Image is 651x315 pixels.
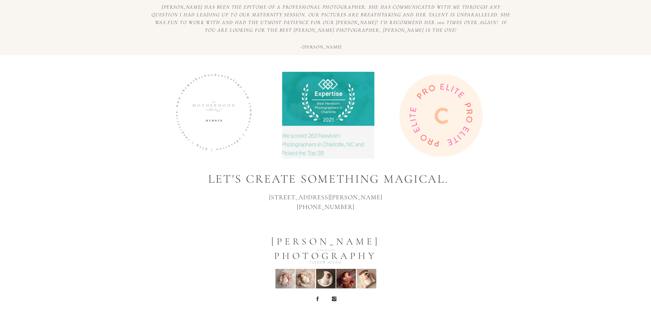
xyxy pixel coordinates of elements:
p: [STREET_ADDRESS][PERSON_NAME] [PHONE_NUMBER] [240,193,412,215]
p: -[PERSON_NAME] [220,44,423,52]
a: follow along [273,259,378,265]
a: Let's create something magical. [206,170,451,185]
p: [PERSON_NAME] photography [228,234,423,245]
p: [PERSON_NAME] has been the epitome of a professional photographer. She has communicated with me t... [149,3,513,44]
